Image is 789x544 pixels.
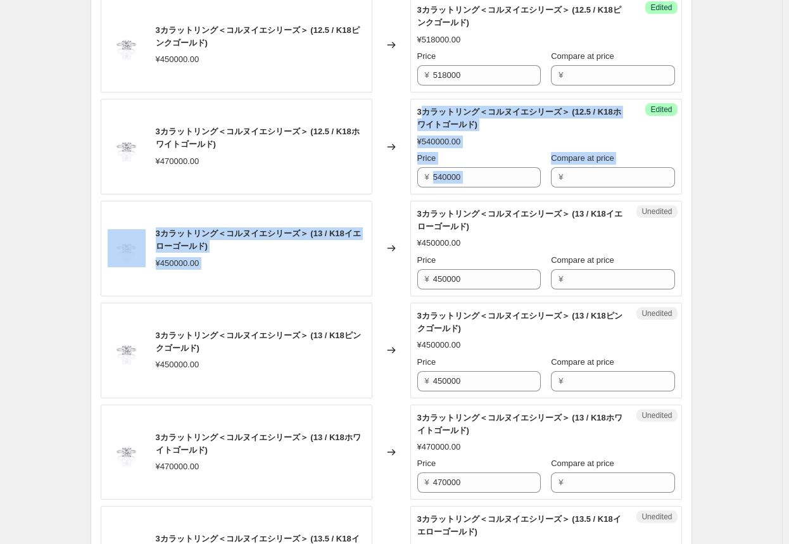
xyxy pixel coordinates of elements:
[156,155,199,168] div: ¥470000.00
[417,339,461,351] div: ¥450000.00
[551,357,614,367] span: Compare at price
[417,413,622,435] span: 3カラットリング＜コルヌイエシリーズ＞ (13 / K18ホワイトゴールド)
[559,376,563,386] span: ¥
[108,26,146,64] img: Shopify_3_80x.png
[417,255,436,265] span: Price
[417,237,461,250] div: ¥450000.00
[156,460,199,473] div: ¥470000.00
[559,274,563,284] span: ¥
[417,441,461,453] div: ¥470000.00
[551,51,614,61] span: Compare at price
[156,229,361,251] span: 3カラットリング＜コルヌイエシリーズ＞ (13 / K18イエローゴールド)
[559,172,563,182] span: ¥
[156,433,361,455] span: 3カラットリング＜コルヌイエシリーズ＞ (13 / K18ホワイトゴールド)
[650,104,672,115] span: Edited
[551,255,614,265] span: Compare at price
[425,478,429,487] span: ¥
[156,257,199,270] div: ¥450000.00
[417,514,621,536] span: 3カラットリング＜コルヌイエシリーズ＞ (13.5 / K18イエローゴールド)
[108,331,146,369] img: Shopify_3_80x.png
[641,410,672,421] span: Unedited
[417,107,621,129] span: 3カラットリング＜コルヌイエシリーズ＞ (12.5 / K18ホワイトゴールド)
[417,5,621,27] span: 3カラットリング＜コルヌイエシリーズ＞ (12.5 / K18ピンクゴールド)
[559,478,563,487] span: ¥
[417,311,622,333] span: 3カラットリング＜コルヌイエシリーズ＞ (13 / K18ピンクゴールド)
[641,512,672,522] span: Unedited
[417,136,461,148] div: ¥540000.00
[417,357,436,367] span: Price
[156,331,361,353] span: 3カラットリング＜コルヌイエシリーズ＞ (13 / K18ピンクゴールド)
[417,209,622,231] span: 3カラットリング＜コルヌイエシリーズ＞ (13 / K18イエローゴールド)
[425,70,429,80] span: ¥
[417,51,436,61] span: Price
[156,127,360,149] span: 3カラットリング＜コルヌイエシリーズ＞ (12.5 / K18ホワイトゴールド)
[417,34,461,46] div: ¥518000.00
[559,70,563,80] span: ¥
[108,229,146,267] img: Shopify_3_80x.png
[156,25,360,47] span: 3カラットリング＜コルヌイエシリーズ＞ (12.5 / K18ピンクゴールド)
[650,3,672,13] span: Edited
[108,433,146,471] img: Shopify_3_80x.png
[425,172,429,182] span: ¥
[551,459,614,468] span: Compare at price
[425,274,429,284] span: ¥
[425,376,429,386] span: ¥
[108,128,146,166] img: Shopify_3_80x.png
[417,153,436,163] span: Price
[417,459,436,468] span: Price
[156,358,199,371] div: ¥450000.00
[551,153,614,163] span: Compare at price
[641,206,672,217] span: Unedited
[641,308,672,319] span: Unedited
[156,53,199,66] div: ¥450000.00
